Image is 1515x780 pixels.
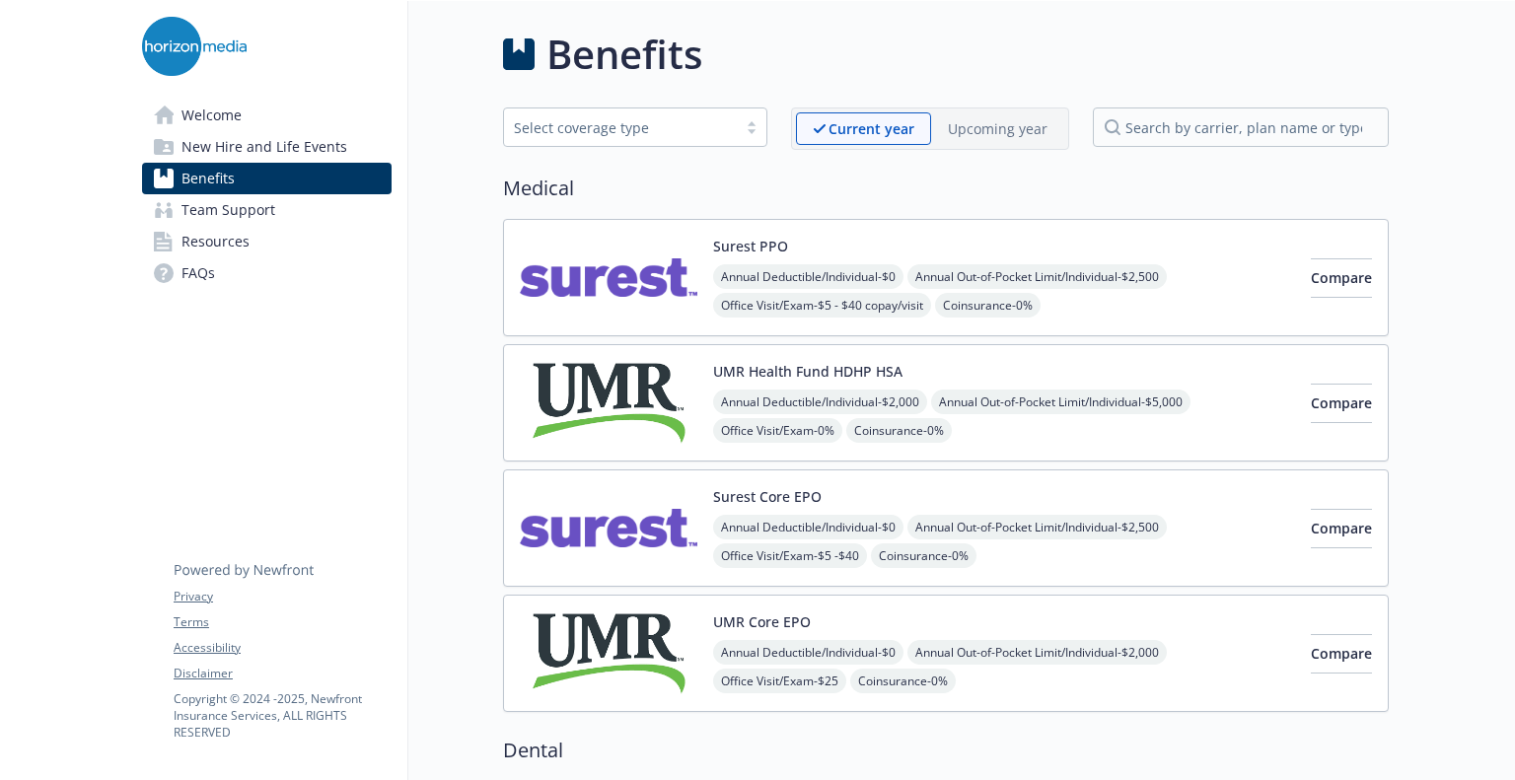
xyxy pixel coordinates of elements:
span: Compare [1311,393,1372,412]
a: Privacy [174,588,391,605]
button: Compare [1311,509,1372,548]
h2: Dental [503,736,1389,765]
h2: Medical [503,174,1389,203]
a: Welcome [142,100,392,131]
span: Coinsurance - 0% [846,418,952,443]
div: Select coverage type [514,117,727,138]
span: Annual Deductible/Individual - $0 [713,264,903,289]
a: Terms [174,613,391,631]
span: Coinsurance - 0% [935,293,1041,318]
span: Annual Deductible/Individual - $0 [713,515,903,539]
img: Surest carrier logo [520,236,697,319]
a: Accessibility [174,639,391,657]
img: UMR carrier logo [520,361,697,445]
img: Surest carrier logo [520,486,697,570]
span: Benefits [181,163,235,194]
span: FAQs [181,257,215,289]
span: Resources [181,226,250,257]
a: Benefits [142,163,392,194]
button: UMR Health Fund HDHP HSA [713,361,902,382]
a: Team Support [142,194,392,226]
p: Current year [829,118,914,139]
button: Surest PPO [713,236,788,256]
span: Office Visit/Exam - 0% [713,418,842,443]
span: Annual Out-of-Pocket Limit/Individual - $2,500 [907,515,1167,539]
img: UMR carrier logo [520,611,697,695]
span: Annual Deductible/Individual - $2,000 [713,390,927,414]
a: Resources [142,226,392,257]
span: Compare [1311,268,1372,287]
span: Office Visit/Exam - $25 [713,669,846,693]
input: search by carrier, plan name or type [1093,107,1389,147]
span: Office Visit/Exam - $5 - $40 copay/visit [713,293,931,318]
span: Annual Out-of-Pocket Limit/Individual - $5,000 [931,390,1190,414]
span: Coinsurance - 0% [871,543,976,568]
button: Compare [1311,258,1372,298]
span: New Hire and Life Events [181,131,347,163]
a: Disclaimer [174,665,391,682]
button: Compare [1311,634,1372,674]
p: Copyright © 2024 - 2025 , Newfront Insurance Services, ALL RIGHTS RESERVED [174,690,391,741]
button: Surest Core EPO [713,486,822,507]
button: UMR Core EPO [713,611,811,632]
span: Annual Out-of-Pocket Limit/Individual - $2,500 [907,264,1167,289]
span: Office Visit/Exam - $5 -$40 [713,543,867,568]
button: Compare [1311,384,1372,423]
a: New Hire and Life Events [142,131,392,163]
span: Team Support [181,194,275,226]
h1: Benefits [546,25,702,84]
span: Compare [1311,644,1372,663]
span: Compare [1311,519,1372,537]
span: Annual Deductible/Individual - $0 [713,640,903,665]
span: Coinsurance - 0% [850,669,956,693]
a: FAQs [142,257,392,289]
span: Annual Out-of-Pocket Limit/Individual - $2,000 [907,640,1167,665]
span: Welcome [181,100,242,131]
p: Upcoming year [948,118,1047,139]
